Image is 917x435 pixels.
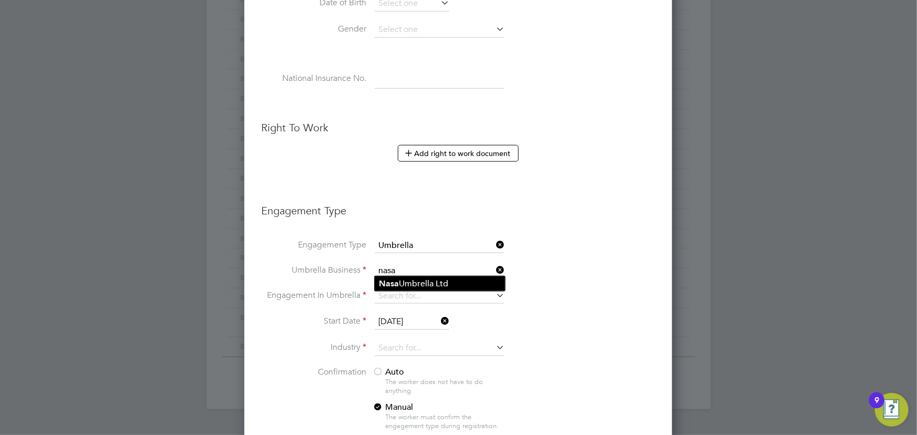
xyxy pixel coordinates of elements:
[385,413,504,431] div: The worker must confirm the engagement type during registration.
[261,73,366,84] label: National Insurance No.
[398,145,519,162] button: Add right to work document
[373,367,404,377] span: Auto
[261,290,366,301] label: Engagement In Umbrella
[261,121,655,134] h3: Right To Work
[261,240,366,251] label: Engagement Type
[375,340,504,356] input: Search for...
[261,24,366,35] label: Gender
[375,239,504,253] input: Select one
[385,378,504,396] div: The worker does not have to do anything.
[261,316,366,327] label: Start Date
[379,278,399,288] b: Nasa
[261,265,366,276] label: Umbrella Business
[375,276,505,292] li: Umbrella Ltd
[375,22,504,38] input: Select one
[874,400,879,414] div: 9
[375,314,449,330] input: Select one
[875,393,909,427] button: Open Resource Center, 9 new notifications
[261,193,655,217] h3: Engagement Type
[261,342,366,353] label: Industry
[261,367,366,378] label: Confirmation
[373,402,413,412] span: Manual
[375,289,504,304] input: Search for...
[375,264,504,278] input: Search for...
